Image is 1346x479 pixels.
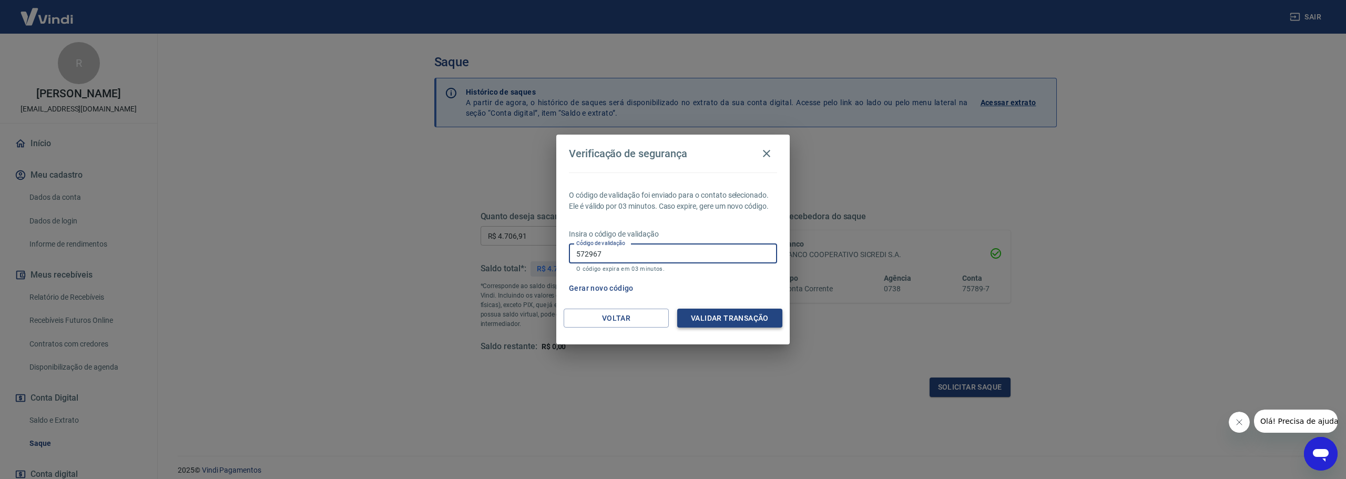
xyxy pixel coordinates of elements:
p: O código de validação foi enviado para o contato selecionado. Ele é válido por 03 minutos. Caso e... [569,190,777,212]
p: O código expira em 03 minutos. [576,266,770,272]
iframe: Fechar mensagem [1229,412,1250,433]
span: Olá! Precisa de ajuda? [6,7,88,16]
label: Código de validação [576,239,625,247]
button: Voltar [564,309,669,328]
p: Insira o código de validação [569,229,777,240]
h4: Verificação de segurança [569,147,687,160]
button: Validar transação [677,309,782,328]
button: Gerar novo código [565,279,638,298]
iframe: Mensagem da empresa [1254,410,1338,433]
iframe: Botão para abrir a janela de mensagens [1304,437,1338,471]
